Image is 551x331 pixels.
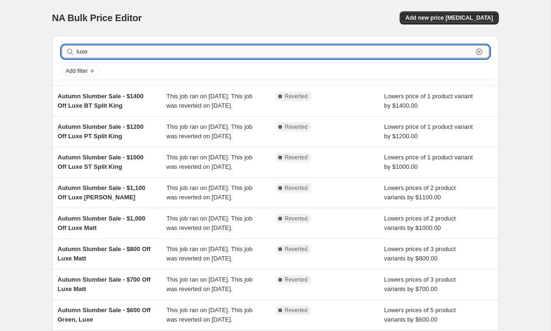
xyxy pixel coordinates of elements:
span: Lowers price of 1 product variant by $1000.00 [384,154,473,170]
span: Autumn Slumber Sale - $600 Off Green, Luxe [58,307,151,323]
span: Lowers price of 1 product variant by $1400.00 [384,93,473,109]
span: This job ran on [DATE]. This job was reverted on [DATE]. [166,93,252,109]
button: Add new price [MEDICAL_DATA] [400,11,498,24]
span: Reverted [285,154,308,161]
span: Add new price [MEDICAL_DATA] [405,14,493,22]
span: Autumn Slumber Sale - $1200 Off Luxe PT Split King [58,123,144,140]
span: Lowers prices of 3 product variants by $800.00 [384,245,456,262]
span: NA Bulk Price Editor [52,13,142,23]
span: This job ran on [DATE]. This job was reverted on [DATE]. [166,123,252,140]
span: Reverted [285,93,308,100]
span: This job ran on [DATE]. This job was reverted on [DATE]. [166,245,252,262]
button: Add filter [62,65,99,77]
span: Autumn Slumber Sale - $1,100 Off Luxe [PERSON_NAME] [58,184,145,201]
span: Reverted [285,245,308,253]
span: This job ran on [DATE]. This job was reverted on [DATE]. [166,307,252,323]
button: Clear [474,47,484,56]
span: Add filter [66,67,88,75]
span: Autumn Slumber Sale - $800 Off Luxe Matt [58,245,151,262]
span: Reverted [285,215,308,222]
span: Reverted [285,123,308,131]
span: Lowers price of 1 product variant by $1200.00 [384,123,473,140]
span: Autumn Slumber Sale - $1000 Off Luxe ST Split King [58,154,144,170]
span: Lowers prices of 3 product variants by $700.00 [384,276,456,292]
span: This job ran on [DATE]. This job was reverted on [DATE]. [166,154,252,170]
span: Lowers prices of 2 product variants by $1100.00 [384,184,456,201]
span: Reverted [285,307,308,314]
span: This job ran on [DATE]. This job was reverted on [DATE]. [166,276,252,292]
span: Reverted [285,184,308,192]
span: Autumn Slumber Sale - $1400 Off Luxe BT Split King [58,93,144,109]
span: Lowers prices of 2 product variants by $1000.00 [384,215,456,231]
span: Autumn Slumber Sale - $700 Off Luxe Matt [58,276,151,292]
span: This job ran on [DATE]. This job was reverted on [DATE]. [166,184,252,201]
span: Lowers prices of 5 product variants by $600.00 [384,307,456,323]
span: Reverted [285,276,308,284]
span: Autumn Slumber Sale - $1,000 Off Luxe Matt [58,215,145,231]
span: This job ran on [DATE]. This job was reverted on [DATE]. [166,215,252,231]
